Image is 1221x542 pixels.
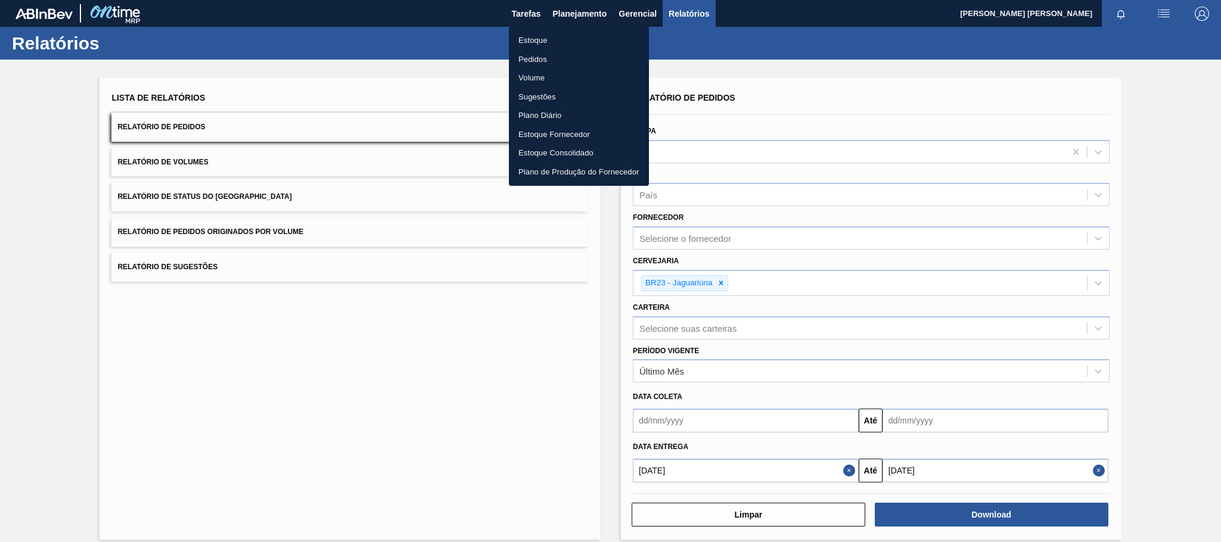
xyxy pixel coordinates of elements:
a: Estoque Fornecedor [509,125,649,144]
a: Volume [509,68,649,88]
a: Sugestões [509,88,649,107]
a: Estoque Consolidado [509,144,649,163]
a: Pedidos [509,50,649,69]
a: Plano Diário [509,106,649,125]
a: Estoque [509,31,649,50]
a: Plano de Produção do Fornecedor [509,163,649,182]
